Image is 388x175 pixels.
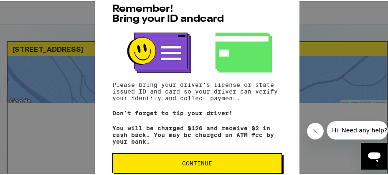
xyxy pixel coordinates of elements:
p: You will be charged $126 and receive $2 in cash back. You may be charged an ATM fee by your bank. [112,124,282,144]
iframe: Button to launch messaging window [361,142,388,168]
p: Please bring your driver's license or state issued ID and card so your driver can verify your ide... [112,80,282,100]
iframe: Close message [307,122,324,138]
button: Continue [112,152,282,172]
iframe: Message from company [327,120,388,138]
p: Don't forget to tip your driver! [112,109,282,115]
span: Remember! Bring your ID and card [112,3,224,23]
span: Continue [182,159,212,165]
